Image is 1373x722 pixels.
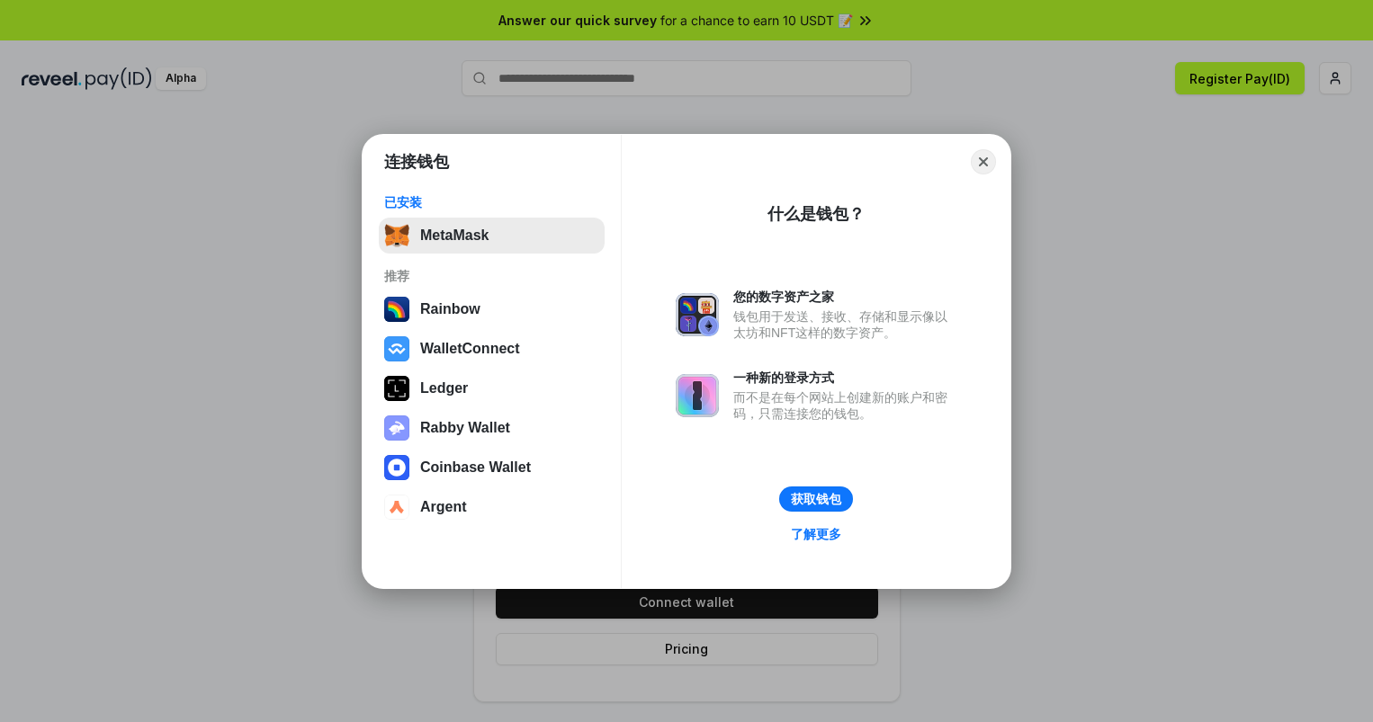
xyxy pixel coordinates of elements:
h1: 连接钱包 [384,151,449,173]
img: svg+xml,%3Csvg%20width%3D%2228%22%20height%3D%2228%22%20viewBox%3D%220%200%2028%2028%22%20fill%3D... [384,455,409,480]
button: MetaMask [379,218,605,254]
div: 您的数字资产之家 [733,289,956,305]
div: Rabby Wallet [420,420,510,436]
button: Coinbase Wallet [379,450,605,486]
button: Rainbow [379,291,605,327]
div: 一种新的登录方式 [733,370,956,386]
a: 了解更多 [780,522,852,546]
button: Ledger [379,370,605,406]
button: 获取钱包 [779,486,853,512]
img: svg+xml,%3Csvg%20width%3D%22120%22%20height%3D%22120%22%20viewBox%3D%220%200%20120%20120%22%20fil... [384,297,409,322]
button: Argent [379,489,605,525]
img: svg+xml,%3Csvg%20xmlns%3D%22http%3A%2F%2Fwww.w3.org%2F2000%2Fsvg%22%20fill%3D%22none%22%20viewBox... [676,374,719,417]
div: 已安装 [384,194,599,210]
img: svg+xml,%3Csvg%20width%3D%2228%22%20height%3D%2228%22%20viewBox%3D%220%200%2028%2028%22%20fill%3D... [384,336,409,361]
div: Coinbase Wallet [420,459,531,476]
img: svg+xml,%3Csvg%20xmlns%3D%22http%3A%2F%2Fwww.w3.org%2F2000%2Fsvg%22%20width%3D%2228%22%20height%3... [384,376,409,401]
img: svg+xml,%3Csvg%20width%3D%2228%22%20height%3D%2228%22%20viewBox%3D%220%200%2028%2028%22%20fill%3D... [384,495,409,520]
button: WalletConnect [379,331,605,367]
div: 钱包用于发送、接收、存储和显示像以太坊和NFT这样的数字资产。 [733,308,956,341]
div: 而不是在每个网站上创建新的账户和密码，只需连接您的钱包。 [733,389,956,422]
img: svg+xml,%3Csvg%20xmlns%3D%22http%3A%2F%2Fwww.w3.org%2F2000%2Fsvg%22%20fill%3D%22none%22%20viewBox... [676,293,719,336]
button: Close [971,149,996,174]
div: WalletConnect [420,341,520,357]
div: 推荐 [384,268,599,284]
div: Ledger [420,380,468,397]
img: svg+xml,%3Csvg%20fill%3D%22none%22%20height%3D%2233%22%20viewBox%3D%220%200%2035%2033%22%20width%... [384,223,409,248]
button: Rabby Wallet [379,410,605,446]
div: Argent [420,499,467,515]
div: 什么是钱包？ [767,203,865,225]
img: svg+xml,%3Csvg%20xmlns%3D%22http%3A%2F%2Fwww.w3.org%2F2000%2Fsvg%22%20fill%3D%22none%22%20viewBox... [384,415,409,441]
div: 获取钱包 [791,491,841,507]
div: MetaMask [420,227,489,244]
div: 了解更多 [791,526,841,542]
div: Rainbow [420,301,480,317]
